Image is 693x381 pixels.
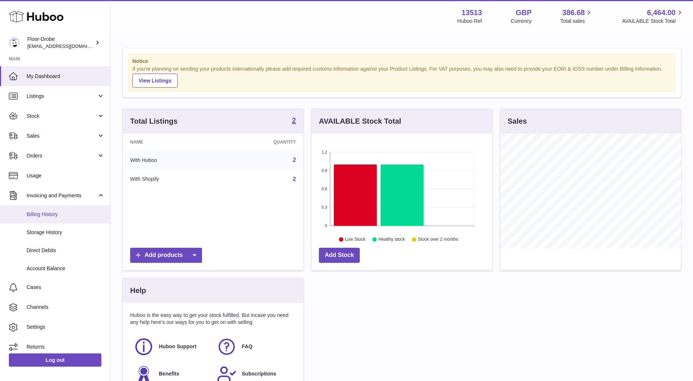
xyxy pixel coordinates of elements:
[321,168,327,173] text: 0.9
[123,151,220,170] td: With Huboo
[217,337,292,357] a: FAQ
[321,205,327,209] text: 0.3
[321,187,327,191] text: 0.6
[220,134,303,151] th: Quantity
[462,8,482,18] strong: 13513
[321,150,327,154] text: 1.2
[159,370,179,377] span: Benefits
[134,337,209,357] a: Huboo Support
[132,58,671,65] strong: Notice
[27,343,105,350] span: Returns
[130,116,178,126] h3: Total Listings
[292,117,296,124] strong: 2
[345,237,366,242] text: Low Stock
[325,223,327,228] text: 0
[132,74,178,88] a: View Listings
[560,18,593,25] span: Total sales
[9,353,101,367] a: Log out
[293,157,296,163] a: 2
[27,113,97,120] span: Stock
[27,284,105,291] span: Cases
[27,211,105,218] span: Billing History
[516,8,532,18] strong: GBP
[27,247,105,254] span: Direct Debits
[508,116,527,126] h3: Sales
[622,8,684,25] a: 6,464.00 AVAILABLE Stock Total
[130,286,146,296] h3: Help
[457,18,482,25] div: Huboo Ref
[647,8,676,18] span: 6,464.00
[27,133,97,140] span: Sales
[27,172,105,179] span: Usage
[27,43,108,49] span: [EMAIL_ADDRESS][DOMAIN_NAME]
[27,73,105,80] span: My Dashboard
[159,343,196,350] span: Huboo Support
[27,265,105,272] span: Account Balance
[622,18,684,25] span: AVAILABLE Stock Total
[27,324,105,331] span: Settings
[319,248,360,263] a: Add Stock
[242,343,253,350] span: FAQ
[292,117,296,126] a: 2
[123,134,220,151] th: Name
[319,116,401,126] h3: AVAILABLE Stock Total
[9,37,20,48] img: jthurling@live.com
[293,176,296,182] a: 2
[242,370,276,377] span: Subscriptions
[123,170,220,189] td: With Shopify
[511,18,532,25] div: Currency
[560,8,593,25] a: 386.68 Total sales
[27,304,105,311] span: Channels
[562,8,585,18] span: 386.68
[418,237,458,242] text: Stock over 2 months
[27,229,105,236] span: Storage History
[27,152,97,159] span: Orders
[27,93,97,100] span: Listings
[132,66,671,88] div: If you're planning on sending your products internationally please add required customs informati...
[130,312,296,326] p: Huboo is the easy way to get your stock fulfilled. But incase you need any help here's our ways f...
[27,36,94,50] div: Floor-Drobe
[27,192,97,199] span: Invoicing and Payments
[378,237,405,242] text: Healthy stock
[130,248,202,263] a: Add products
